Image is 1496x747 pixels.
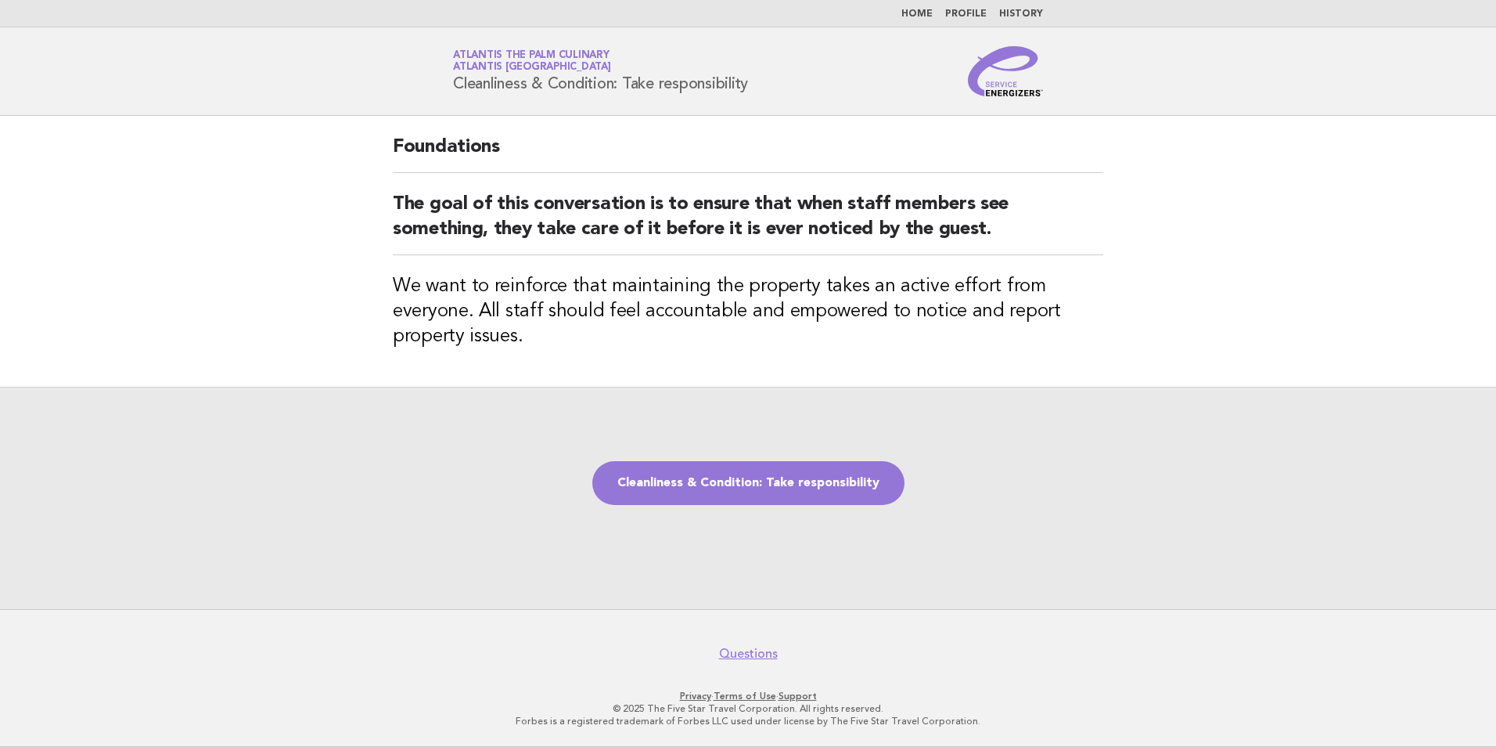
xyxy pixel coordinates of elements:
[901,9,933,19] a: Home
[393,135,1103,173] h2: Foundations
[269,715,1227,727] p: Forbes is a registered trademark of Forbes LLC used under license by The Five Star Travel Corpora...
[779,691,817,702] a: Support
[714,691,776,702] a: Terms of Use
[453,51,748,92] h1: Cleanliness & Condition: Take responsibility
[453,63,611,73] span: Atlantis [GEOGRAPHIC_DATA]
[393,274,1103,349] h3: We want to reinforce that maintaining the property takes an active effort from everyone. All staf...
[393,192,1103,255] h2: The goal of this conversation is to ensure that when staff members see something, they take care ...
[968,46,1043,96] img: Service Energizers
[999,9,1043,19] a: History
[592,461,904,505] a: Cleanliness & Condition: Take responsibility
[269,690,1227,702] p: · ·
[945,9,987,19] a: Profile
[453,50,611,72] a: Atlantis The Palm CulinaryAtlantis [GEOGRAPHIC_DATA]
[269,702,1227,715] p: © 2025 The Five Star Travel Corporation. All rights reserved.
[719,646,778,662] a: Questions
[680,691,711,702] a: Privacy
